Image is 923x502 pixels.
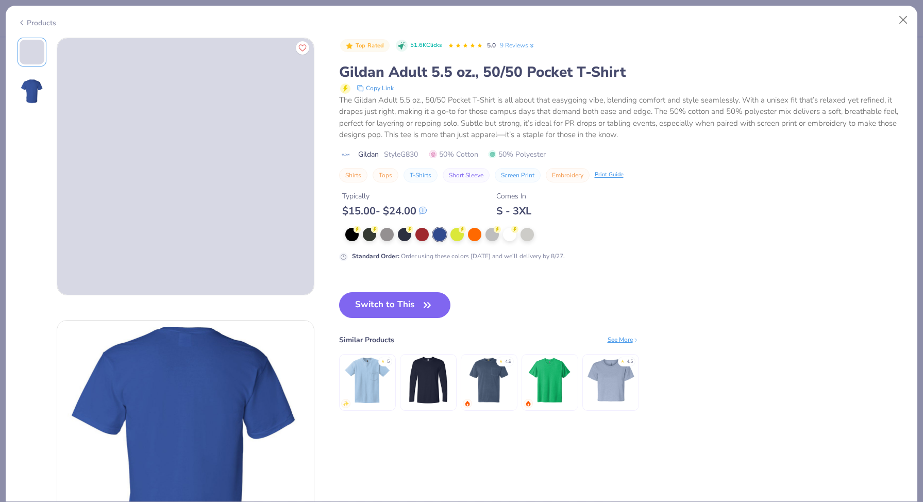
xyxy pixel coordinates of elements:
[496,205,531,217] div: S - 3XL
[487,41,496,49] span: 5.0
[339,62,906,82] div: Gildan Adult 5.5 oz., 50/50 Pocket T-Shirt
[525,356,574,405] img: Next Level Men's Triblend Crew
[381,358,385,362] div: ★
[18,18,56,28] div: Products
[500,41,535,50] a: 9 Reviews
[384,149,418,160] span: Style G830
[404,168,438,182] button: T-Shirts
[595,171,624,179] div: Print Guide
[342,205,427,217] div: $ 15.00 - $ 24.00
[342,191,427,202] div: Typically
[352,252,565,261] div: Order using these colors [DATE] and we’ll delivery by 8/27.
[20,79,44,104] img: Back
[443,168,490,182] button: Short Sleeve
[608,335,639,344] div: See More
[358,149,379,160] span: Gildan
[354,82,397,94] button: copy to clipboard
[620,358,625,362] div: ★
[345,42,354,50] img: Top Rated sort
[410,41,442,50] span: 51.6K Clicks
[339,94,906,141] div: The Gildan Adult 5.5 oz., 50/50 Pocket T-Shirt is all about that easygoing vibe, blending comfort...
[343,356,392,405] img: Gildan Adult Ultra Cotton 6 Oz. Pocket T-Shirt
[387,358,390,365] div: 5
[546,168,590,182] button: Embroidery
[448,38,483,54] div: 5.0 Stars
[339,334,394,345] div: Similar Products
[495,168,541,182] button: Screen Print
[339,168,367,182] button: Shirts
[627,358,633,365] div: 4.5
[339,292,451,318] button: Switch to This
[489,149,546,160] span: 50% Polyester
[404,356,452,405] img: Gildan Adult Softstyle® 4.5 Oz. Long-Sleeve T-Shirt
[894,10,913,30] button: Close
[499,358,503,362] div: ★
[373,168,398,182] button: Tops
[356,43,384,48] span: Top Rated
[429,149,478,160] span: 50% Cotton
[340,39,390,53] button: Badge Button
[586,356,635,405] img: Next Level Apparel Ladies' Festival Cali Crop T-Shirt
[496,191,531,202] div: Comes In
[464,356,513,405] img: Comfort Colors Adult Heavyweight RS Pocket T-Shirt
[339,150,353,159] img: brand logo
[464,400,471,407] img: trending.gif
[296,41,309,55] button: Like
[505,358,511,365] div: 4.9
[352,252,399,260] strong: Standard Order :
[525,400,531,407] img: trending.gif
[343,400,349,407] img: newest.gif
